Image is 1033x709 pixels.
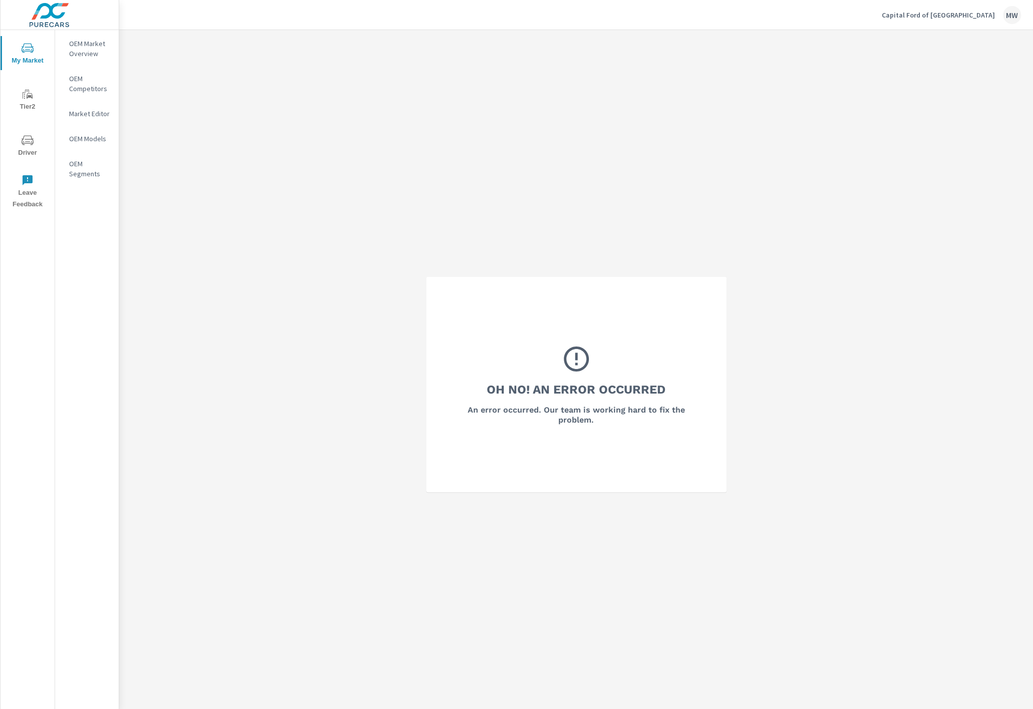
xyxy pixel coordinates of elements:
div: OEM Market Overview [55,36,119,61]
h3: Oh No! An Error Occurred [487,381,665,398]
p: Capital Ford of [GEOGRAPHIC_DATA] [882,11,995,20]
span: Driver [4,134,52,159]
div: OEM Models [55,131,119,146]
p: OEM Market Overview [69,39,111,59]
p: OEM Segments [69,159,111,179]
span: Tier2 [4,88,52,113]
div: nav menu [1,30,55,214]
h6: An error occurred. Our team is working hard to fix the problem. [453,405,700,425]
p: Market Editor [69,109,111,119]
p: OEM Models [69,134,111,144]
div: Market Editor [55,106,119,121]
span: Leave Feedback [4,174,52,210]
span: My Market [4,42,52,67]
div: MW [1003,6,1021,24]
div: OEM Segments [55,156,119,181]
div: OEM Competitors [55,71,119,96]
p: OEM Competitors [69,74,111,94]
